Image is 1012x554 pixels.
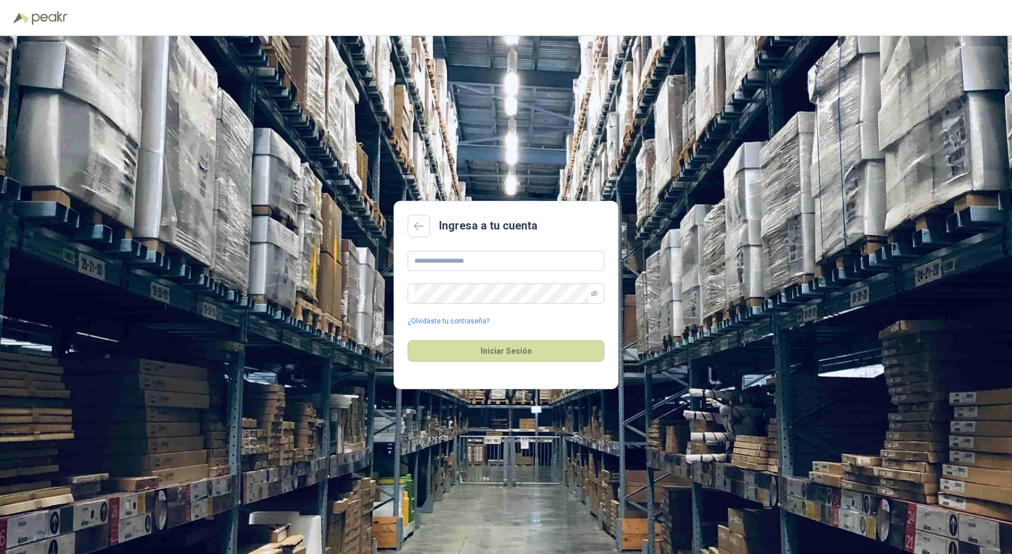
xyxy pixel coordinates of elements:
[591,290,598,297] span: eye-invisible
[13,12,29,24] img: Logo
[31,11,67,25] img: Peakr
[408,340,604,362] button: Iniciar Sesión
[439,217,537,235] h2: Ingresa a tu cuenta
[408,316,489,327] a: ¿Olvidaste tu contraseña?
